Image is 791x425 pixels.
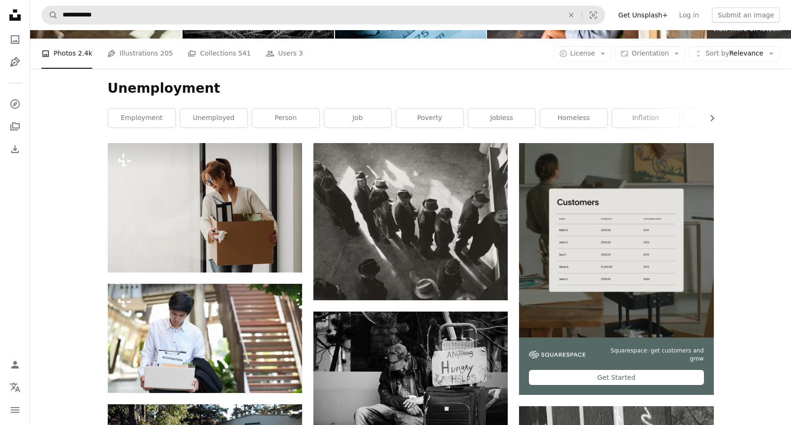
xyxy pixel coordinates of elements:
[554,46,612,61] button: License
[6,30,24,49] a: Photos
[6,140,24,159] a: Download History
[238,48,251,58] span: 541
[6,53,24,72] a: Illustrations
[615,46,685,61] button: Orientation
[6,95,24,113] a: Explore
[107,39,173,69] a: Illustrations 205
[266,39,303,69] a: Users 3
[313,143,508,301] img: grayscale photography of people in line
[108,143,302,273] img: a woman holding a box with a plant in it
[6,401,24,419] button: Menu
[540,109,607,128] a: homeless
[108,203,302,212] a: a woman holding a box with a plant in it
[188,39,251,69] a: Collections 541
[299,48,303,58] span: 3
[6,355,24,374] a: Log in / Sign up
[570,49,595,57] span: License
[597,347,703,363] span: Squarespace: get customers and grow
[108,334,302,342] a: Business Change of job, unemployment, resigned concept.
[529,370,703,385] div: Get Started
[108,80,714,97] h1: Unemployment
[631,49,669,57] span: Orientation
[108,109,176,128] a: employment
[712,8,780,23] button: Submit an image
[689,46,780,61] button: Sort byRelevance
[313,217,508,225] a: grayscale photography of people in line
[41,6,605,24] form: Find visuals sitewide
[561,6,582,24] button: Clear
[684,109,751,128] a: human
[705,49,729,57] span: Sort by
[6,6,24,26] a: Home — Unsplash
[613,8,673,23] a: Get Unsplash+
[313,380,508,389] a: grayscale photography of man sitting on chair
[160,48,173,58] span: 205
[6,378,24,397] button: Language
[468,109,535,128] a: jobless
[6,117,24,136] a: Collections
[673,8,704,23] a: Log in
[712,25,785,32] span: View more on iStock ↗
[529,351,585,359] img: file-1747939142011-51e5cc87e3c9
[324,109,392,128] a: job
[519,143,713,337] img: file-1747939376688-baf9a4a454ffimage
[396,109,463,128] a: poverty
[180,109,248,128] a: unemployed
[108,284,302,393] img: Business Change of job, unemployment, resigned concept.
[519,143,713,395] a: Squarespace: get customers and growGet Started
[703,109,714,128] button: scroll list to the right
[612,109,679,128] a: inflation
[705,49,763,58] span: Relevance
[582,6,605,24] button: Visual search
[252,109,320,128] a: person
[42,6,58,24] button: Search Unsplash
